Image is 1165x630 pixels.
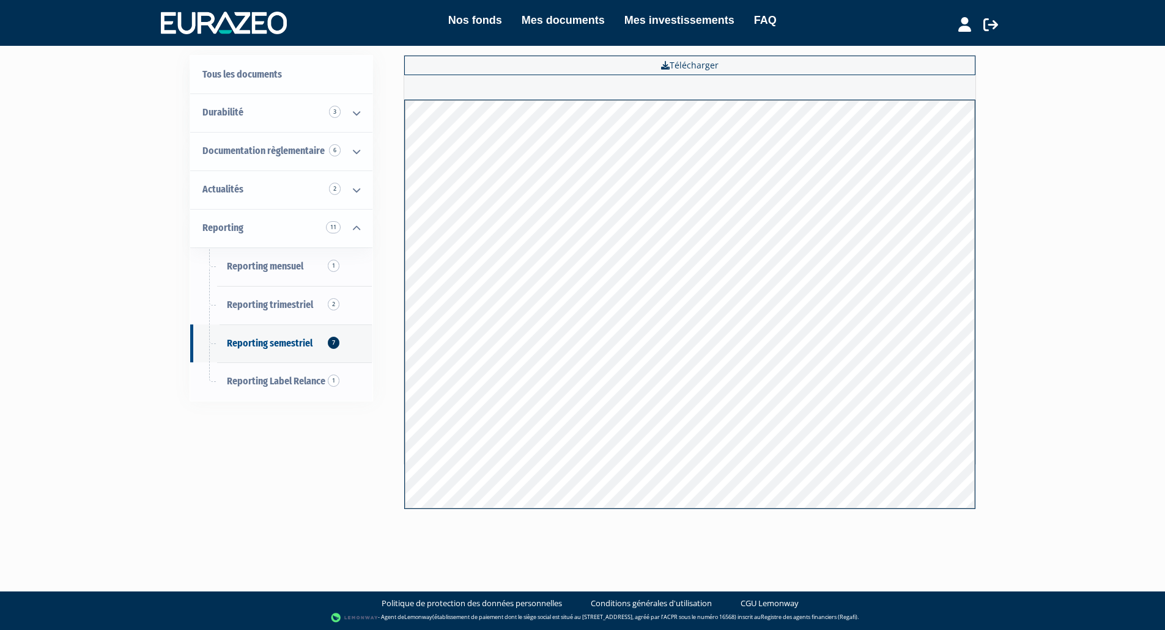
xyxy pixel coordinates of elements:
a: Mes investissements [624,12,734,29]
a: Conditions générales d'utilisation [591,598,712,609]
a: Reporting 11 [190,209,372,247]
a: Reporting trimestriel2 [190,286,372,324]
span: Reporting semestriel [227,337,313,349]
div: - Agent de (établissement de paiement dont le siège social est situé au [STREET_ADDRESS], agréé p... [12,612,1153,624]
a: Lemonway [404,614,432,621]
span: 2 [329,183,341,195]
span: 7 [328,337,339,349]
img: logo-lemonway.png [331,612,378,624]
span: Reporting Label Relance [227,375,325,387]
a: Reporting semestriel7 [190,324,372,363]
a: Durabilité 3 [190,93,372,132]
span: 1 [328,375,339,387]
a: Politique de protection des données personnelles [382,598,562,609]
a: CGU Lemonway [741,598,799,609]
a: Registre des agents financiers (Regafi) [761,614,857,621]
a: Documentation règlementaire 6 [190,132,372,170]
span: 6 [329,144,341,156]
span: Reporting mensuel [227,260,303,272]
span: 1 [328,260,339,272]
span: 3 [329,106,341,118]
span: Reporting [202,222,243,233]
a: Télécharger [404,56,975,75]
span: Actualités [202,183,243,195]
span: Documentation règlementaire [202,145,325,156]
a: Mes documents [522,12,605,29]
a: FAQ [754,12,777,29]
a: Actualités 2 [190,170,372,209]
span: Durabilité [202,106,243,118]
span: 2 [328,298,339,310]
span: Reporting trimestriel [227,299,313,310]
a: Reporting mensuel1 [190,247,372,286]
img: 1732889491-logotype_eurazeo_blanc_rvb.png [161,12,287,34]
a: Nos fonds [448,12,502,29]
a: Tous les documents [190,56,372,94]
span: 11 [326,221,341,233]
a: Reporting Label Relance1 [190,362,372,401]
